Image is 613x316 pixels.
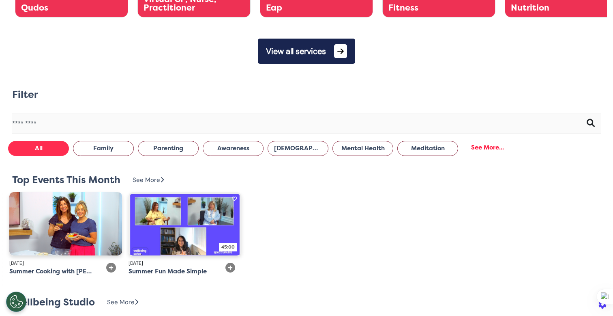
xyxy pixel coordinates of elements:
div: Eap [266,4,345,12]
button: [DEMOGRAPHIC_DATA] Health [268,141,328,156]
div: Summer Cooking with [PERSON_NAME]: Fresh Flavours and Feel-Good Food [9,267,94,276]
div: Qudos [21,4,100,12]
div: See More [107,298,138,307]
button: Family [73,141,134,156]
button: All [8,141,69,156]
img: clare+and+ais.png [9,192,122,255]
div: Summer Fun Made Simple [129,267,207,276]
div: Fitness [388,4,467,12]
button: View all services [258,39,355,64]
div: See More [133,175,164,185]
button: Mental Health [332,141,393,156]
button: Open Preferences [6,292,26,312]
button: Awareness [203,141,264,156]
h2: Wellbeing Studio [12,297,95,308]
button: Parenting [138,141,199,156]
h2: Top Events This Month [12,174,120,186]
button: Meditation [397,141,458,156]
div: See More... [462,140,513,155]
h2: Filter [12,89,38,101]
div: 45:00 [219,243,237,252]
div: [DATE] [9,260,94,267]
div: Nutrition [511,4,589,12]
img: Summer+Fun+Made+Simple.JPG [129,192,241,255]
div: [DATE] [129,260,213,267]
